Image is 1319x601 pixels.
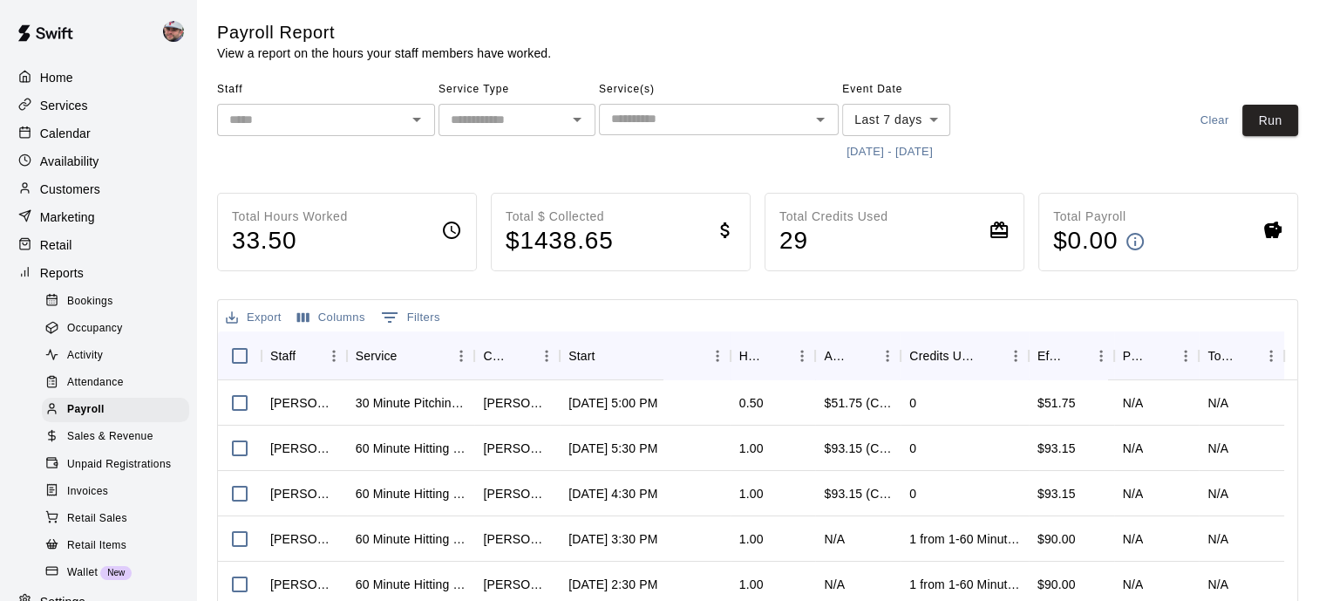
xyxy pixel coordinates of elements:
[42,371,189,395] div: Attendance
[270,530,338,548] div: Noah Stofman
[1123,576,1144,593] div: N/A
[67,401,105,419] span: Payroll
[217,76,435,104] span: Staff
[270,576,338,593] div: Noah Stofman
[398,344,422,368] button: Sort
[42,505,196,532] a: Retail Sales
[1199,331,1284,380] div: Total Pay
[14,176,182,202] a: Customers
[808,107,833,132] button: Open
[262,331,347,380] div: Staff
[1123,485,1144,502] div: N/A
[824,394,892,412] div: $51.75 (Card)
[1207,530,1228,548] div: N/A
[67,320,123,338] span: Occupancy
[901,331,1029,380] div: Credits Used
[568,331,595,380] div: Start
[909,530,1020,548] div: 1 from 1-60 Minute Lesson
[765,344,789,368] button: Sort
[42,507,189,531] div: Retail Sales
[67,564,98,582] span: Wallet
[14,92,182,119] a: Services
[1064,344,1088,368] button: Sort
[1053,226,1118,256] h4: $ 0.00
[824,440,892,457] div: $93.15 (Card)
[1234,344,1258,368] button: Sort
[40,236,72,254] p: Retail
[1123,331,1149,380] div: Pay Rate
[474,331,560,380] div: Customer
[568,394,657,412] div: Aug 18, 2025, 5:00 PM
[14,204,182,230] a: Marketing
[42,398,189,422] div: Payroll
[42,344,189,368] div: Activity
[824,485,892,502] div: $93.15 (Card)
[534,343,560,369] button: Menu
[14,232,182,258] a: Retail
[40,69,73,86] p: Home
[483,440,551,457] div: Landon Illum
[42,451,196,478] a: Unpaid Registrations
[779,226,887,256] h4: 29
[217,44,551,62] p: View a report on the hours your staff members have worked.
[824,331,850,380] div: Amount Paid
[1037,331,1064,380] div: Effective Price
[506,208,614,226] p: Total $ Collected
[356,440,466,457] div: 60 Minute Hitting - Voorhees
[1173,343,1199,369] button: Menu
[1003,343,1029,369] button: Menu
[42,290,189,314] div: Bookings
[42,534,189,558] div: Retail Items
[221,304,286,331] button: Export
[40,208,95,226] p: Marketing
[739,576,764,593] div: 1.00
[978,344,1003,368] button: Sort
[356,530,466,548] div: 60 Minute Hitting - Voorhees
[739,530,764,548] div: 1.00
[14,120,182,147] a: Calendar
[824,530,845,548] div: N/A
[483,485,551,502] div: Ryan Lake
[42,559,196,586] a: WalletNew
[483,331,509,380] div: Customer
[217,21,551,44] h5: Payroll Report
[42,315,196,342] a: Occupancy
[40,181,100,198] p: Customers
[739,440,764,457] div: 1.00
[1258,343,1284,369] button: Menu
[483,530,551,548] div: Dan Paetzold
[40,153,99,170] p: Availability
[842,76,995,104] span: Event Date
[509,344,534,368] button: Sort
[506,226,614,256] h4: $ 1438.65
[42,561,189,585] div: WalletNew
[568,530,657,548] div: Aug 15, 2025, 3:30 PM
[1148,344,1173,368] button: Sort
[439,76,595,104] span: Service Type
[42,370,196,397] a: Attendance
[42,317,189,341] div: Occupancy
[42,397,196,424] a: Payroll
[67,456,171,474] span: Unpaid Registrations
[739,394,764,412] div: 0.50
[779,208,887,226] p: Total Credits Used
[14,65,182,91] a: Home
[14,260,182,286] a: Reports
[42,453,189,477] div: Unpaid Registrations
[232,208,348,226] p: Total Hours Worked
[270,331,296,380] div: Staff
[824,576,845,593] div: N/A
[1123,394,1144,412] div: N/A
[1029,516,1114,562] div: $90.00
[1029,331,1114,380] div: Effective Price
[100,568,132,577] span: New
[842,139,937,166] button: [DATE] - [DATE]
[789,343,815,369] button: Menu
[1088,343,1114,369] button: Menu
[67,510,127,528] span: Retail Sales
[67,374,124,392] span: Attendance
